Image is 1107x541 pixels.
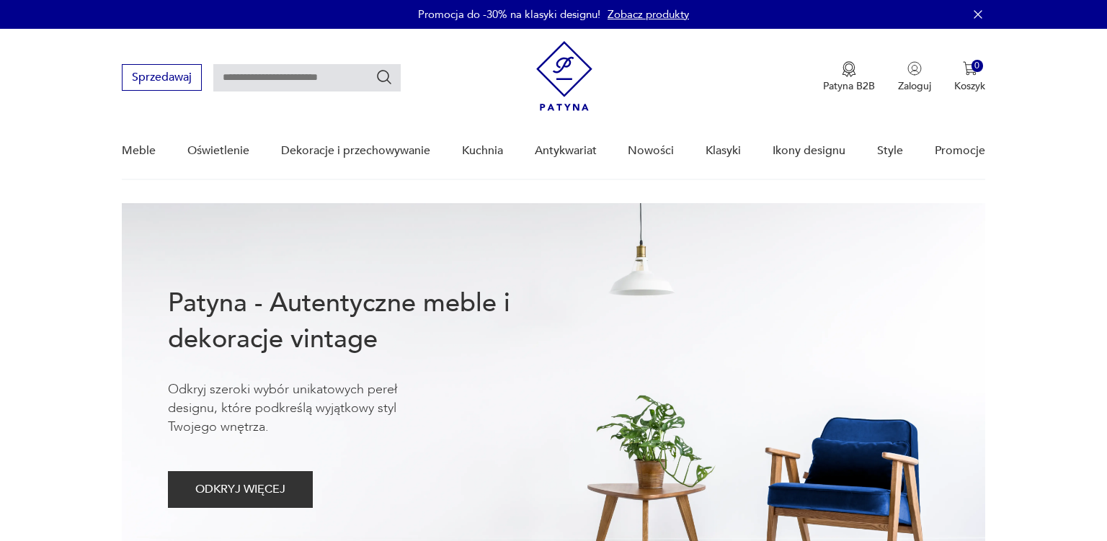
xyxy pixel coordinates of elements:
h1: Patyna - Autentyczne meble i dekoracje vintage [168,285,557,357]
a: Antykwariat [535,123,597,179]
p: Koszyk [954,79,985,93]
button: Szukaj [375,68,393,86]
a: Promocje [935,123,985,179]
a: Ikona medaluPatyna B2B [823,61,875,93]
p: Promocja do -30% na klasyki designu! [418,7,600,22]
a: Nowości [628,123,674,179]
a: Klasyki [706,123,741,179]
a: Kuchnia [462,123,503,179]
img: Ikona medalu [842,61,856,77]
button: Patyna B2B [823,61,875,93]
a: Zobacz produkty [608,7,689,22]
a: ODKRYJ WIĘCEJ [168,486,313,496]
a: Dekoracje i przechowywanie [281,123,430,179]
button: Zaloguj [898,61,931,93]
a: Oświetlenie [187,123,249,179]
a: Ikony designu [773,123,845,179]
img: Ikonka użytkownika [907,61,922,76]
a: Style [877,123,903,179]
img: Patyna - sklep z meblami i dekoracjami vintage [536,41,592,111]
a: Meble [122,123,156,179]
p: Patyna B2B [823,79,875,93]
a: Sprzedawaj [122,73,202,84]
button: ODKRYJ WIĘCEJ [168,471,313,508]
p: Zaloguj [898,79,931,93]
div: 0 [972,60,984,72]
button: Sprzedawaj [122,64,202,91]
p: Odkryj szeroki wybór unikatowych pereł designu, które podkreślą wyjątkowy styl Twojego wnętrza. [168,380,442,437]
button: 0Koszyk [954,61,985,93]
img: Ikona koszyka [963,61,977,76]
